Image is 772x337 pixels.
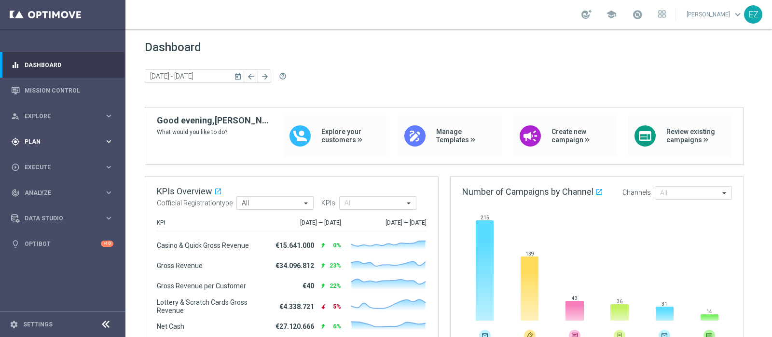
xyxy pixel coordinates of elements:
[686,7,744,22] a: [PERSON_NAME]keyboard_arrow_down
[11,163,114,171] button: play_circle_outline Execute keyboard_arrow_right
[25,113,104,119] span: Explore
[11,231,113,256] div: Optibot
[11,240,114,248] button: lightbulb Optibot +10
[11,112,114,120] button: person_search Explore keyboard_arrow_right
[744,5,762,24] div: EZ
[732,9,743,20] span: keyboard_arrow_down
[104,137,113,146] i: keyboard_arrow_right
[11,87,114,94] button: Mission Control
[11,189,20,197] i: track_changes
[11,52,113,78] div: Dashboard
[25,216,104,221] span: Data Studio
[25,231,101,256] a: Optibot
[11,112,104,121] div: Explore
[11,189,114,197] button: track_changes Analyze keyboard_arrow_right
[11,61,20,69] i: equalizer
[11,215,114,222] button: Data Studio keyboard_arrow_right
[25,164,104,170] span: Execute
[11,137,104,146] div: Plan
[25,78,113,103] a: Mission Control
[11,214,104,223] div: Data Studio
[11,163,20,172] i: play_circle_outline
[101,241,113,247] div: +10
[25,190,104,196] span: Analyze
[10,320,18,329] i: settings
[11,137,20,146] i: gps_fixed
[11,189,104,197] div: Analyze
[104,111,113,121] i: keyboard_arrow_right
[25,139,104,145] span: Plan
[11,163,104,172] div: Execute
[606,9,617,20] span: school
[104,188,113,197] i: keyboard_arrow_right
[11,61,114,69] button: equalizer Dashboard
[11,78,113,103] div: Mission Control
[11,240,20,248] i: lightbulb
[11,112,20,121] i: person_search
[104,214,113,223] i: keyboard_arrow_right
[25,52,113,78] a: Dashboard
[104,162,113,172] i: keyboard_arrow_right
[23,322,53,327] a: Settings
[11,138,114,146] button: gps_fixed Plan keyboard_arrow_right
